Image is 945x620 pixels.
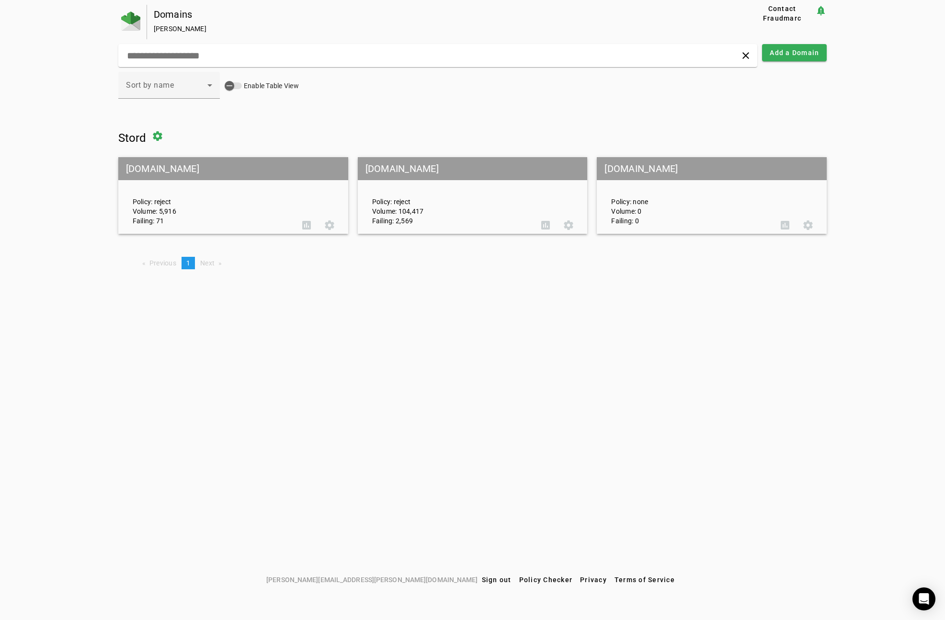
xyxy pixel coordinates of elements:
div: Domains [154,10,718,19]
label: Enable Table View [242,81,299,91]
button: Settings [797,214,820,237]
span: Sign out [482,576,512,584]
span: Stord [118,131,146,145]
mat-icon: notification_important [815,5,827,16]
button: Privacy [576,571,611,588]
button: Terms of Service [611,571,679,588]
app-page-header: Domains [118,5,827,39]
button: Contact Fraudmarc [749,5,815,22]
button: Sign out [478,571,515,588]
mat-grid-tile-header: [DOMAIN_NAME] [118,157,348,180]
button: DMARC Report [295,214,318,237]
nav: Pagination [118,257,827,269]
mat-grid-tile-header: [DOMAIN_NAME] [597,157,827,180]
button: Add a Domain [762,44,827,61]
div: [PERSON_NAME] [154,24,718,34]
span: Next [200,259,215,267]
span: Contact Fraudmarc [752,4,811,23]
button: Settings [318,214,341,237]
span: Sort by name [126,80,174,90]
span: [PERSON_NAME][EMAIL_ADDRESS][PERSON_NAME][DOMAIN_NAME] [266,574,478,585]
div: Open Intercom Messenger [912,587,935,610]
button: Settings [557,214,580,237]
img: Fraudmarc Logo [121,11,140,31]
span: 1 [186,259,190,267]
span: Previous [149,259,176,267]
mat-grid-tile-header: [DOMAIN_NAME] [358,157,588,180]
div: Policy: reject Volume: 5,916 Failing: 71 [125,166,295,226]
span: Terms of Service [615,576,675,584]
span: Add a Domain [770,48,819,57]
span: Policy Checker [519,576,573,584]
div: Policy: reject Volume: 104,417 Failing: 2,569 [365,166,535,226]
div: Policy: none Volume: 0 Failing: 0 [604,166,774,226]
button: DMARC Report [534,214,557,237]
button: Policy Checker [515,571,577,588]
button: DMARC Report [774,214,797,237]
span: Privacy [580,576,607,584]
